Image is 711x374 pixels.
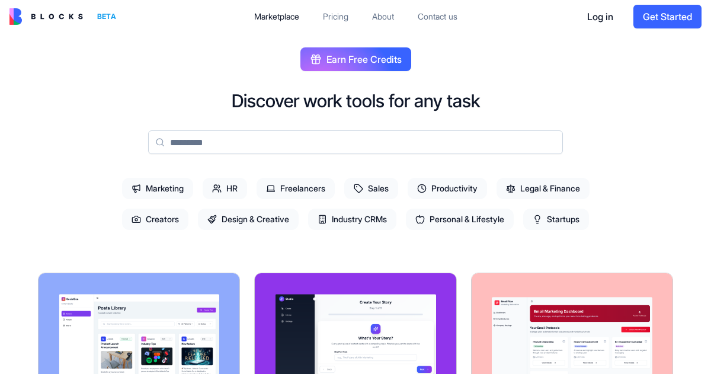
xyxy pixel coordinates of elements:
span: Industry CRMs [308,209,396,230]
a: Pricing [313,6,358,27]
h2: Discover work tools for any task [232,90,480,111]
div: Marketplace [254,11,299,23]
button: Log in [577,5,624,28]
div: Pricing [323,11,348,23]
span: Personal & Lifestyle [406,209,514,230]
span: Sales [344,178,398,199]
span: Marketing [122,178,193,199]
span: Earn Free Credits [326,52,402,66]
div: About [372,11,394,23]
button: Get Started [633,5,702,28]
div: BETA [92,8,121,25]
a: About [363,6,403,27]
span: HR [203,178,247,199]
button: Earn Free Credits [300,47,411,71]
span: Productivity [408,178,487,199]
span: Legal & Finance [497,178,590,199]
span: Freelancers [257,178,335,199]
a: Marketplace [245,6,309,27]
span: Creators [122,209,188,230]
span: Startups [523,209,589,230]
div: Contact us [418,11,457,23]
a: BETA [9,8,121,25]
img: logo [9,8,83,25]
a: Contact us [408,6,467,27]
span: Design & Creative [198,209,299,230]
